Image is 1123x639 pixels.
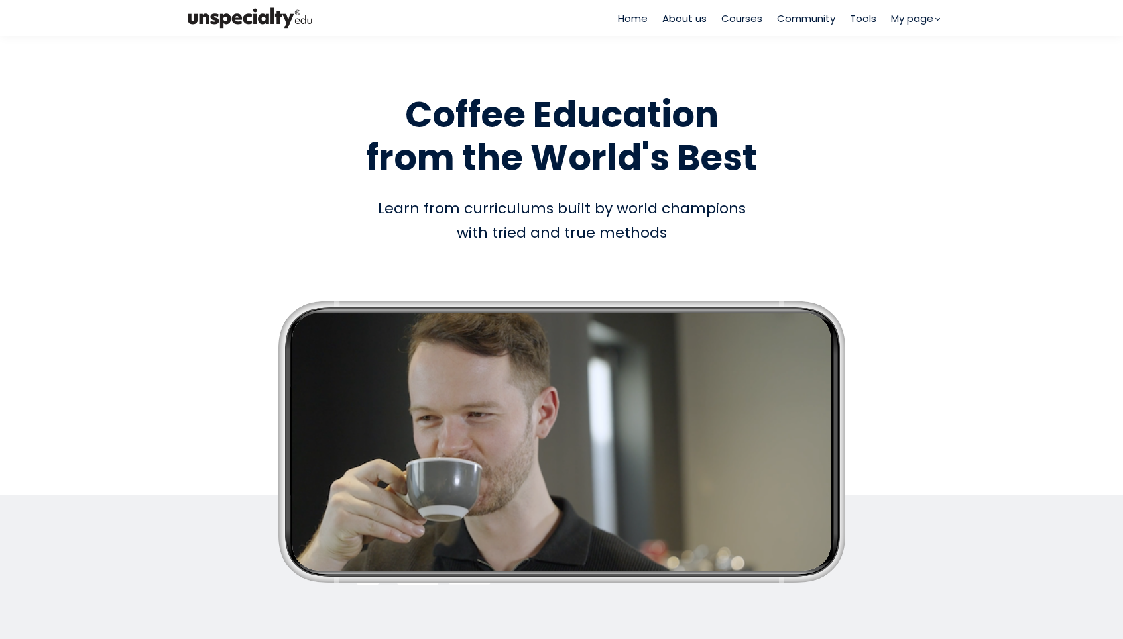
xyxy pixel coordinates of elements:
[850,11,876,26] a: Tools
[721,11,762,26] a: Courses
[891,11,939,26] a: My page
[184,93,939,179] h1: Coffee Education from the World's Best
[777,11,835,26] a: Community
[618,11,648,26] a: Home
[184,5,316,32] img: bc390a18feecddb333977e298b3a00a1.png
[662,11,707,26] a: About us
[184,196,939,246] div: Learn from curriculums built by world champions with tried and true methods
[891,11,933,26] span: My page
